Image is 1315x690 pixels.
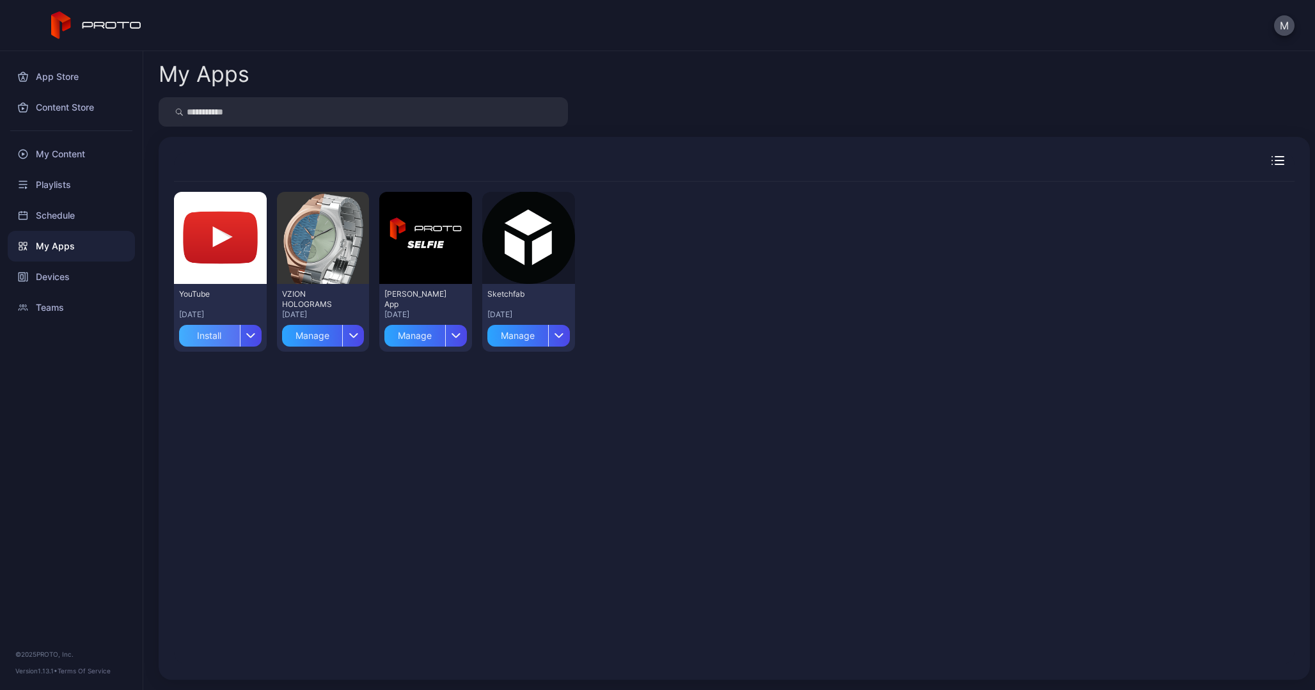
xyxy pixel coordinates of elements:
[282,310,365,320] div: [DATE]
[15,649,127,659] div: © 2025 PROTO, Inc.
[8,169,135,200] a: Playlists
[384,289,455,310] div: David Selfie App
[179,320,262,347] button: Install
[179,325,240,347] div: Install
[8,231,135,262] a: My Apps
[58,667,111,675] a: Terms Of Service
[179,310,262,320] div: [DATE]
[8,139,135,169] a: My Content
[8,262,135,292] a: Devices
[282,325,343,347] div: Manage
[282,289,352,310] div: VZION HOLOGRAMS
[179,289,249,299] div: YouTube
[159,63,249,85] div: My Apps
[487,325,548,347] div: Manage
[282,320,365,347] button: Manage
[487,310,570,320] div: [DATE]
[8,61,135,92] a: App Store
[487,320,570,347] button: Manage
[8,200,135,231] a: Schedule
[384,325,445,347] div: Manage
[487,289,558,299] div: Sketchfab
[8,292,135,323] a: Teams
[384,320,467,347] button: Manage
[1274,15,1295,36] button: M
[384,310,467,320] div: [DATE]
[8,92,135,123] a: Content Store
[15,667,58,675] span: Version 1.13.1 •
